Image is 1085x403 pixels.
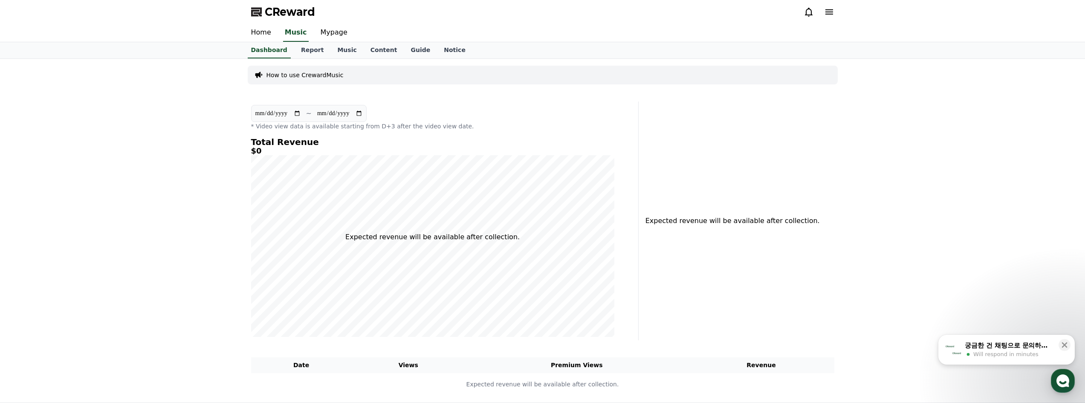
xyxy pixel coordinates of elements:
a: Home [244,24,278,42]
span: Home [22,283,37,290]
a: Music [330,42,363,58]
span: CReward [265,5,315,19]
a: Content [364,42,404,58]
p: Expected revenue will be available after collection. [252,380,834,389]
p: Expected revenue will be available after collection. [345,232,520,242]
h4: Total Revenue [251,137,614,147]
h5: $0 [251,147,614,155]
a: Report [294,42,331,58]
a: Dashboard [248,42,291,58]
a: Mypage [314,24,354,42]
span: Messages [71,284,96,290]
a: Home [3,270,56,292]
a: Guide [404,42,437,58]
p: * Video view data is available starting from D+3 after the video view date. [251,122,614,130]
a: Music [283,24,309,42]
a: How to use CrewardMusic [266,71,344,79]
a: Notice [437,42,472,58]
p: ~ [306,108,312,119]
th: Views [352,357,465,373]
th: Premium Views [465,357,689,373]
a: Settings [110,270,164,292]
th: Date [251,357,352,373]
th: Revenue [689,357,834,373]
p: Expected revenue will be available after collection. [645,216,815,226]
a: CReward [251,5,315,19]
span: Settings [126,283,147,290]
a: Messages [56,270,110,292]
